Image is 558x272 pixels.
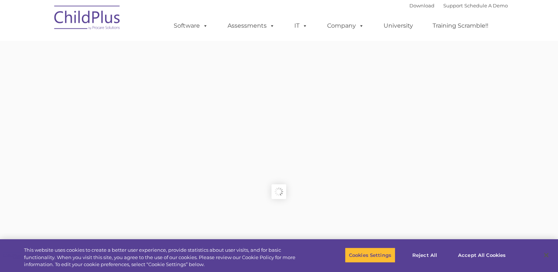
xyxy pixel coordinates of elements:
[454,247,510,263] button: Accept All Cookies
[409,3,508,8] font: |
[409,3,434,8] a: Download
[24,247,307,268] div: This website uses cookies to create a better user experience, provide statistics about user visit...
[166,18,215,33] a: Software
[538,247,554,263] button: Close
[376,18,420,33] a: University
[320,18,371,33] a: Company
[425,18,496,33] a: Training Scramble!!
[402,247,448,263] button: Reject All
[464,3,508,8] a: Schedule A Demo
[345,247,395,263] button: Cookies Settings
[443,3,463,8] a: Support
[287,18,315,33] a: IT
[51,0,124,37] img: ChildPlus by Procare Solutions
[220,18,282,33] a: Assessments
